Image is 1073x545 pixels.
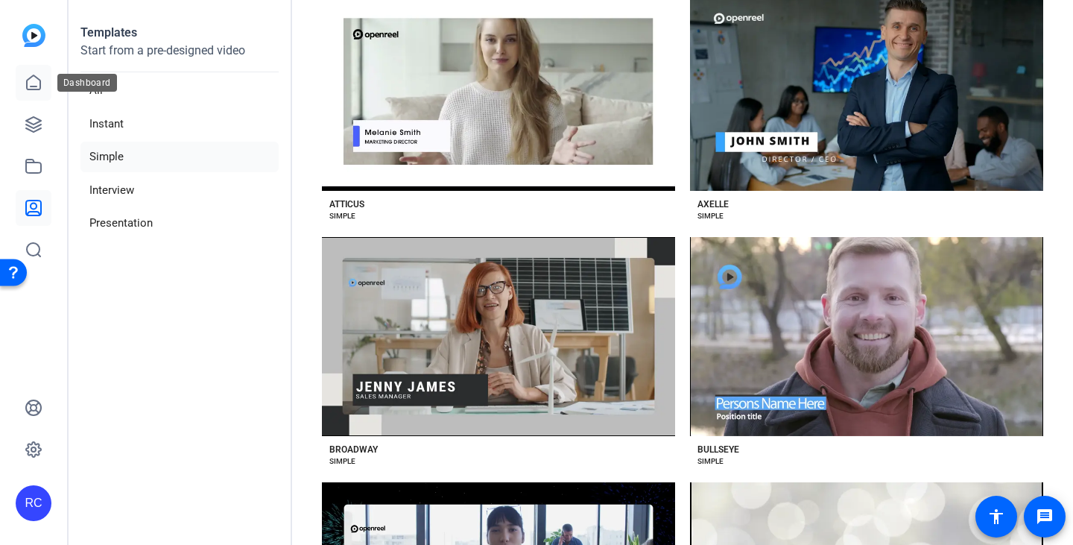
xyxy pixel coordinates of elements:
button: Template image [690,237,1043,436]
div: SIMPLE [697,456,724,467]
img: blue-gradient.svg [22,24,45,47]
li: All [80,75,279,106]
div: SIMPLE [329,456,355,467]
li: Instant [80,109,279,139]
mat-icon: message [1036,508,1054,526]
li: Simple [80,142,279,172]
div: BULLSEYE [697,444,739,456]
button: Template image [322,237,675,436]
div: AXELLE [697,198,729,210]
div: ATTICUS [329,198,364,210]
div: BROADWAY [329,444,378,456]
p: Start from a pre-designed video [80,42,279,72]
div: SIMPLE [329,210,355,222]
div: SIMPLE [697,210,724,222]
div: RC [16,485,51,521]
li: Presentation [80,208,279,239]
mat-icon: accessibility [987,508,1005,526]
strong: Templates [80,25,137,40]
li: Interview [80,175,279,206]
div: Dashboard [57,74,117,92]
